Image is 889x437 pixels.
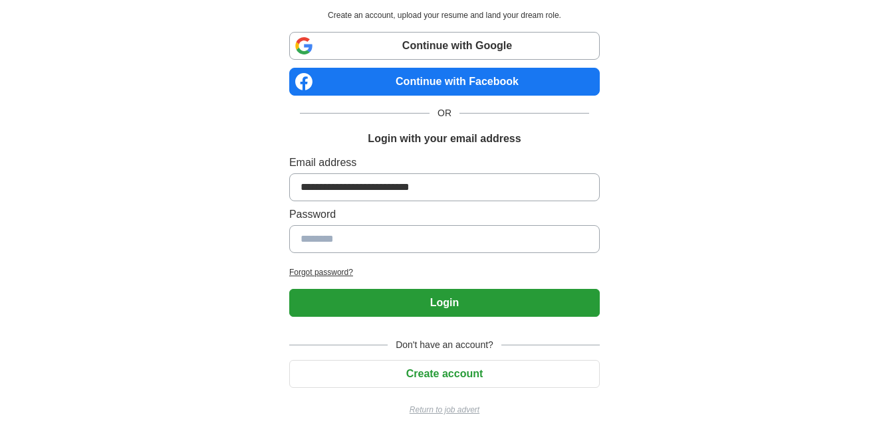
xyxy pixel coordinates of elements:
[289,360,600,388] button: Create account
[289,68,600,96] a: Continue with Facebook
[289,289,600,317] button: Login
[292,9,597,21] p: Create an account, upload your resume and land your dream role.
[289,207,600,222] label: Password
[430,106,459,120] span: OR
[388,338,501,352] span: Don't have an account?
[289,368,600,379] a: Create account
[289,266,600,278] a: Forgot password?
[289,404,600,416] a: Return to job advert
[368,131,521,147] h1: Login with your email address
[289,155,600,171] label: Email address
[289,32,600,60] a: Continue with Google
